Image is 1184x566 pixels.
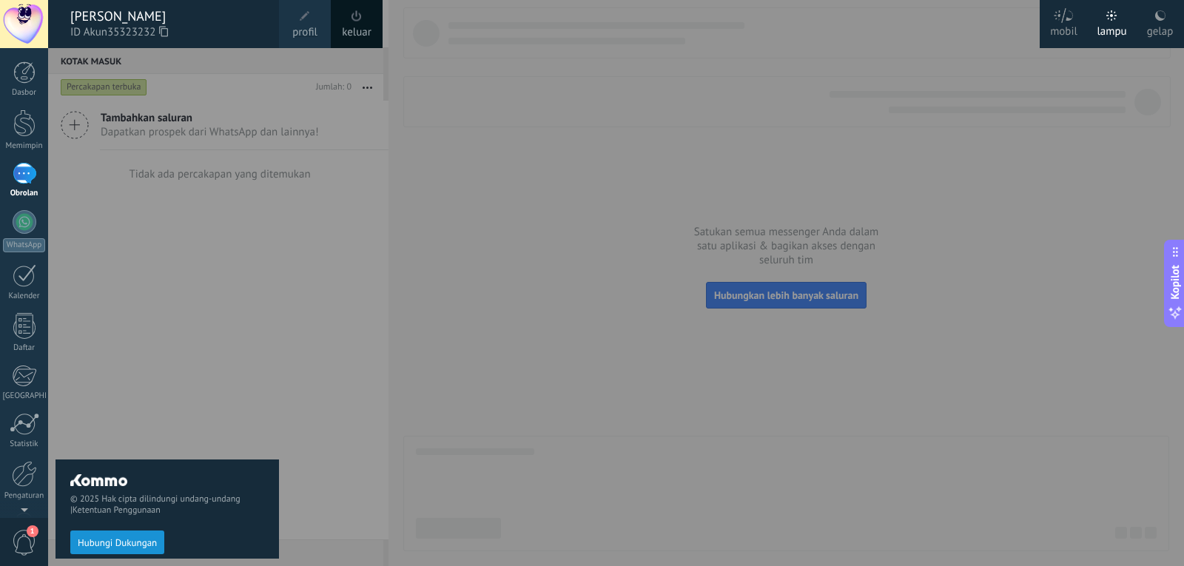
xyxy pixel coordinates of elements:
font: Daftar [13,343,35,353]
a: Hubungi Dukungan [70,536,164,548]
font: 1 [30,526,35,536]
font: © 2025 Hak cipta dilindungi undang-undang | [70,493,240,516]
font: mobil [1050,24,1077,38]
font: Obrolan [10,188,38,198]
font: profil [292,25,317,39]
font: Kalender [9,291,40,301]
font: WhatsApp [7,240,41,250]
font: [PERSON_NAME] [70,7,166,24]
font: Statistik [10,439,38,449]
font: lampu [1097,24,1126,38]
font: Hubungi Dukungan [78,536,157,549]
font: gelap [1147,24,1174,38]
font: [GEOGRAPHIC_DATA] [3,391,75,401]
font: 35323232 [107,25,155,39]
font: Kopilot [1168,265,1182,299]
a: keluar [342,24,371,41]
font: Dasbor [12,87,36,98]
font: ID Akun [70,25,107,39]
font: keluar [342,25,371,39]
a: Ketentuan Penggunaan [73,505,161,516]
font: Memimpin [5,141,42,151]
button: Hubungi Dukungan [70,530,164,554]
